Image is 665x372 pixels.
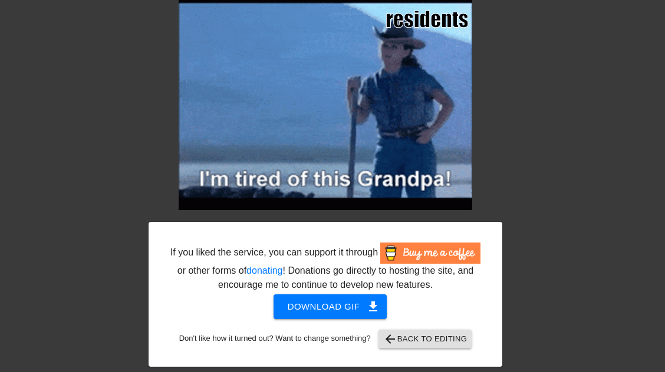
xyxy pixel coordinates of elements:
button: Download gif [274,294,387,319]
div: Don't like how it turned out? Want to change something? [167,330,484,348]
span: Download gif [288,299,373,314]
span: arrow_back [383,332,397,346]
a: donating [246,265,282,275]
div: If you liked the service, you can support it through or other forms of ! Donations go directly to... [169,243,482,292]
img: Buy Me A Coffee [380,243,480,264]
a: Download gif [264,301,387,311]
span: Back to Editing [383,332,468,346]
button: Back to Editing [378,330,472,348]
span: get_app [366,300,380,314]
